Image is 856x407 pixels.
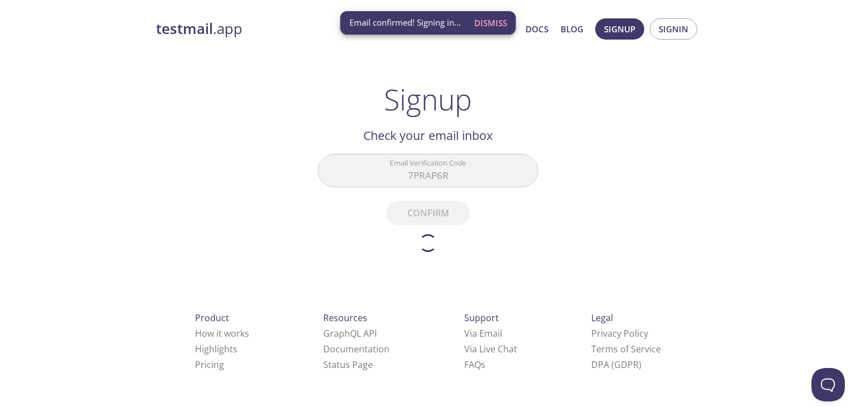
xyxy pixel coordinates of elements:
[349,17,461,28] span: Email confirmed! Signing in...
[595,18,644,40] button: Signup
[195,343,237,355] a: Highlights
[323,327,377,340] a: GraphQL API
[604,22,635,36] span: Signup
[811,368,845,401] iframe: Help Scout Beacon - Open
[591,327,648,340] a: Privacy Policy
[650,18,697,40] button: Signin
[195,327,249,340] a: How it works
[318,126,538,145] h2: Check your email inbox
[195,358,224,371] a: Pricing
[195,312,229,324] span: Product
[323,312,367,324] span: Resources
[591,358,641,371] a: DPA (GDPR)
[323,343,390,355] a: Documentation
[561,22,583,36] a: Blog
[464,343,517,355] a: Via Live Chat
[591,343,661,355] a: Terms of Service
[156,20,418,38] a: testmail.app
[156,19,213,38] strong: testmail
[591,312,613,324] span: Legal
[526,22,548,36] a: Docs
[464,312,499,324] span: Support
[474,16,507,30] span: Dismiss
[470,12,512,33] button: Dismiss
[384,83,472,116] h1: Signup
[323,358,373,371] a: Status Page
[481,358,485,371] span: s
[464,327,502,340] a: Via Email
[659,22,688,36] span: Signin
[464,358,485,371] a: FAQ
